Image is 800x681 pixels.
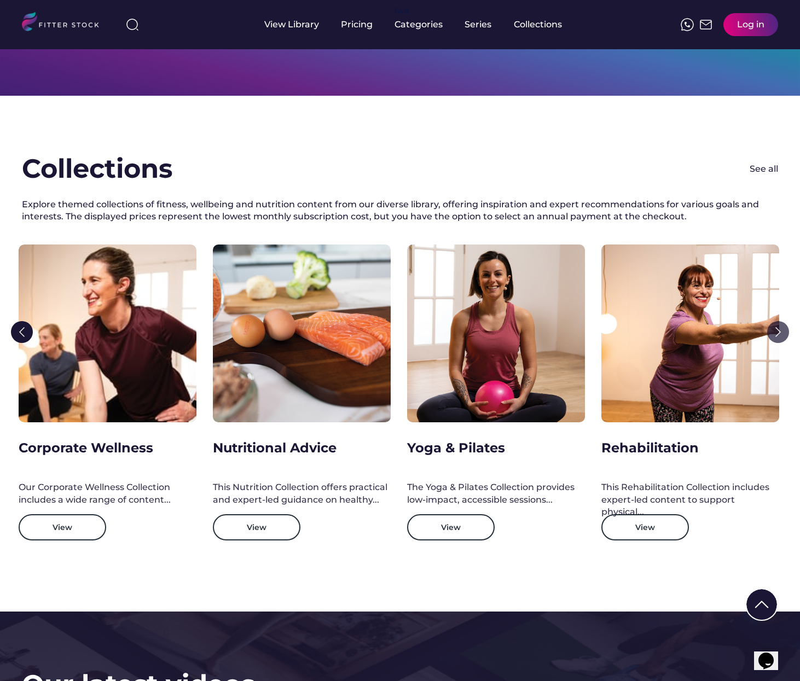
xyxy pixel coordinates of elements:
[19,439,153,457] div: Corporate Wellness
[737,19,764,31] div: Log in
[601,439,699,457] div: Rehabilitation
[767,321,789,343] img: Group%201000002323.svg
[19,245,196,422] img: Corporate_Wellness_Collections.jpg
[22,12,108,34] img: LOGO.svg
[264,19,319,31] div: View Library
[514,19,562,31] div: Collections
[407,514,495,540] button: View
[407,481,585,506] div: The Yoga & Pilates Collection provides low-impact, accessible sessions...
[699,18,712,31] img: Frame%2051.svg
[465,19,492,31] div: Series
[407,439,505,457] div: Yoga & Pilates
[750,163,778,175] div: See all
[746,589,777,620] img: Group%201000002322%20%281%29.svg
[341,19,373,31] div: Pricing
[213,481,391,506] div: This Nutrition Collection offers practical and expert-led guidance on healthy...
[19,481,196,506] div: Our Corporate Wellness Collection includes a wide range of content...
[601,481,779,518] div: This Rehabilitation Collection includes expert-led content to support physical...
[213,514,300,540] button: View
[395,19,443,31] div: Categories
[601,514,689,540] button: View
[11,321,33,343] img: Group%201000002322%20%281%29.svg
[213,439,337,457] div: Nutritional Advice
[395,5,409,16] div: fvck
[22,199,778,223] div: Explore themed collections of fitness, wellbeing and nutrition content from our diverse library, ...
[19,514,106,540] button: View
[754,637,789,670] iframe: chat widget
[126,18,139,31] img: search-normal%203.svg
[681,18,694,31] img: meteor-icons_whatsapp%20%281%29.svg
[22,150,172,187] h2: Collections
